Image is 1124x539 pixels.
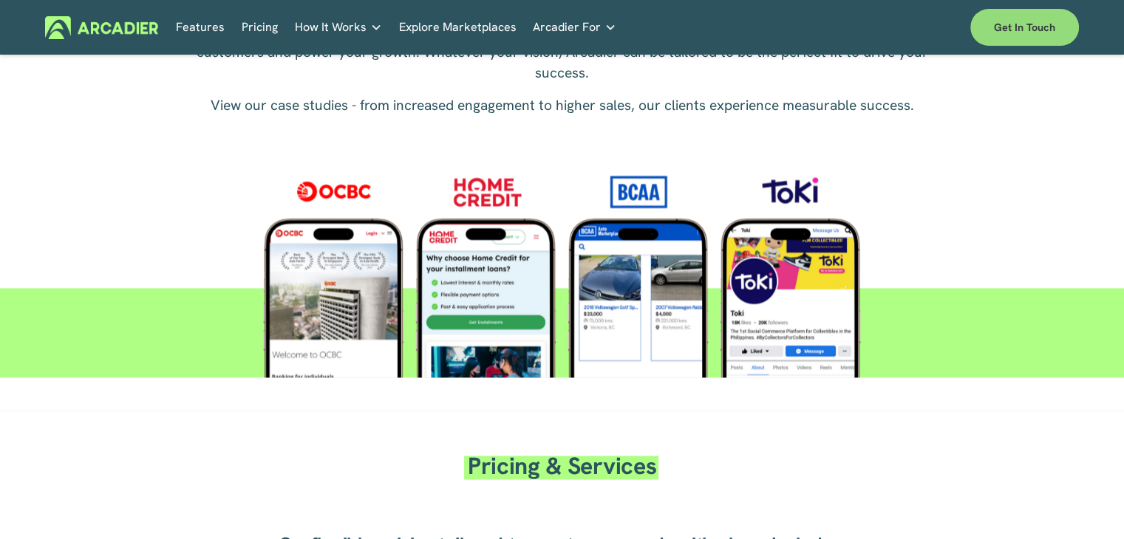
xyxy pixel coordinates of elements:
[533,16,616,39] a: folder dropdown
[533,17,601,38] span: Arcadier For
[295,16,382,39] a: folder dropdown
[468,450,656,481] span: Pricing & Services
[295,17,367,38] span: How It Works
[1050,468,1124,539] iframe: Chat Widget
[970,9,1079,46] a: Get in touch
[178,95,947,116] p: View our case studies - from increased engagement to higher sales, our clients experience measura...
[242,16,278,39] a: Pricing
[176,16,225,39] a: Features
[399,16,517,39] a: Explore Marketplaces
[45,16,158,39] img: Arcadier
